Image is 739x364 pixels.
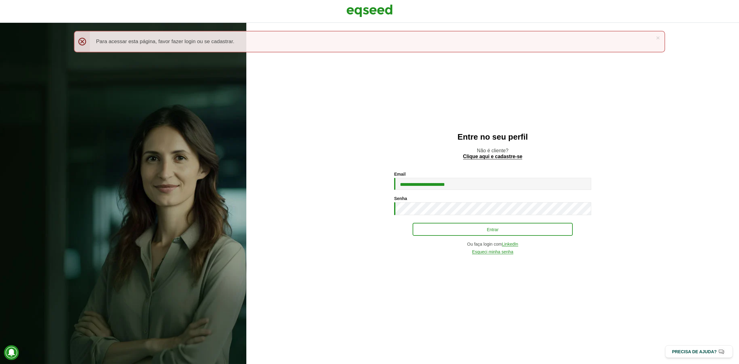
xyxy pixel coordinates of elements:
div: Para acessar esta página, favor fazer login ou se cadastrar. [74,31,665,52]
a: LinkedIn [502,242,518,247]
a: Esqueci minha senha [472,250,513,254]
button: Entrar [413,223,573,236]
label: Senha [394,196,407,201]
a: Clique aqui e cadastre-se [463,154,523,159]
p: Não é cliente? [259,148,727,159]
label: Email [394,172,406,176]
h2: Entre no seu perfil [259,133,727,141]
a: × [656,35,660,41]
div: Ou faça login com [394,242,591,247]
img: EqSeed Logo [346,3,393,18]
